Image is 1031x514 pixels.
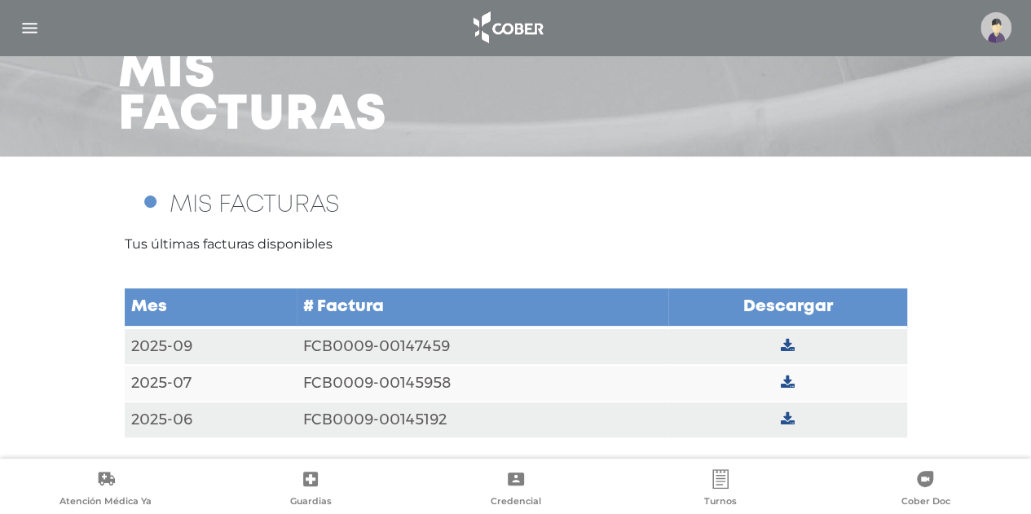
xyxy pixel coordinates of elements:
img: profile-placeholder.svg [980,12,1011,43]
span: Credencial [491,495,541,510]
h3: Mis facturas [118,52,387,137]
td: Descargar [668,288,906,327]
a: Credencial [413,469,618,511]
td: Mes [125,288,297,327]
td: 2025-09 [125,327,297,365]
span: Atención Médica Ya [59,495,152,510]
td: 2025-07 [125,365,297,402]
a: Turnos [618,469,822,511]
td: FCB0009-00145192 [297,402,669,438]
p: Tus últimas facturas disponibles [125,235,907,254]
td: 2025-06 [125,402,297,438]
img: logo_cober_home-white.png [465,8,550,47]
span: Cober Doc [901,495,949,510]
a: Cober Doc [823,469,1028,511]
span: Guardias [290,495,332,510]
img: Cober_menu-lines-white.svg [20,18,40,38]
td: FCB0009-00147459 [297,327,669,365]
a: Guardias [208,469,412,511]
span: Turnos [704,495,737,510]
td: FCB0009-00145958 [297,365,669,402]
td: # Factura [297,288,669,327]
a: Atención Médica Ya [3,469,208,511]
span: MIS FACTURAS [170,194,339,216]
